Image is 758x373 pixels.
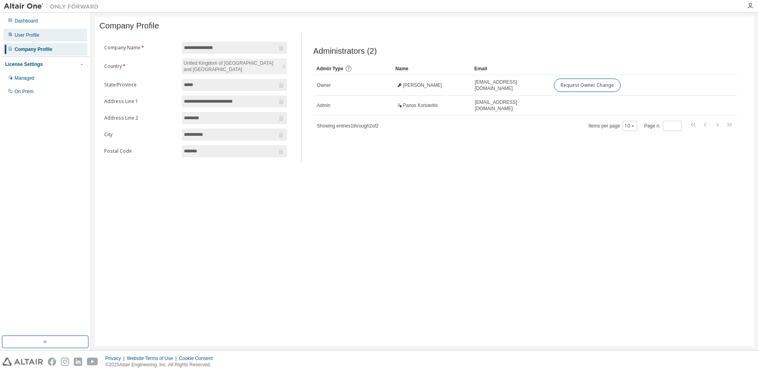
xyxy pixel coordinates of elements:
img: facebook.svg [48,358,56,366]
label: Postal Code [104,148,177,154]
span: Page n. [644,121,682,131]
img: instagram.svg [61,358,69,366]
span: [EMAIL_ADDRESS][DOMAIN_NAME] [475,99,547,112]
div: Email [475,62,547,75]
label: Address Line 1 [104,98,177,105]
img: linkedin.svg [74,358,82,366]
label: City [104,131,177,138]
img: altair_logo.svg [2,358,43,366]
div: Website Terms of Use [127,355,179,362]
span: Admin Type [317,66,343,71]
span: Items per page [589,121,637,131]
div: Name [396,62,468,75]
label: State/Province [104,82,177,88]
div: Cookie Consent [179,355,217,362]
button: 10 [625,123,635,129]
div: Company Profile [15,46,52,52]
p: © 2025 Altair Engineering, Inc. All Rights Reserved. [105,362,218,368]
span: Showing entries 1 through 2 of 2 [317,123,379,129]
div: United Kingdom of [GEOGRAPHIC_DATA] and [GEOGRAPHIC_DATA] [182,59,280,74]
button: Request Owner Change [554,79,621,92]
span: Panos Koniavitis [403,102,438,109]
span: Owner [317,82,331,88]
div: User Profile [15,32,39,38]
div: Dashboard [15,18,38,24]
img: youtube.svg [87,358,98,366]
label: Country [104,63,177,69]
div: United Kingdom of [GEOGRAPHIC_DATA] and [GEOGRAPHIC_DATA] [182,58,287,74]
label: Company Name [104,45,177,51]
span: [PERSON_NAME] [403,82,442,88]
span: Company Profile [99,21,159,30]
span: [EMAIL_ADDRESS][DOMAIN_NAME] [475,79,547,92]
div: Privacy [105,355,127,362]
span: Administrators (2) [313,47,377,56]
span: Admin [317,102,330,109]
div: License Settings [5,61,43,67]
img: Altair One [4,2,103,10]
div: Managed [15,75,34,81]
div: On Prem [15,88,34,95]
label: Address Line 2 [104,115,177,121]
